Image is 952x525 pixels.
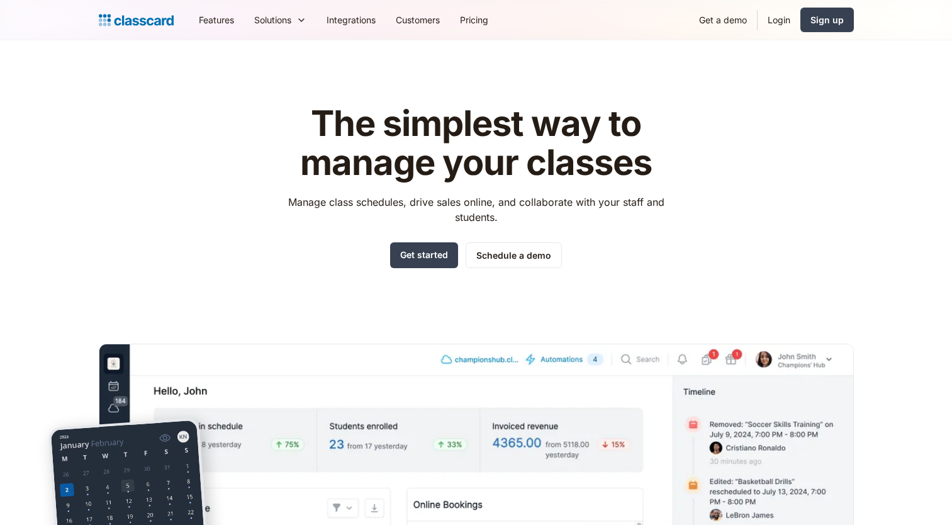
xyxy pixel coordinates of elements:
h1: The simplest way to manage your classes [276,104,676,182]
div: Solutions [244,6,316,34]
a: Schedule a demo [466,242,562,268]
a: Customers [386,6,450,34]
a: Get started [390,242,458,268]
a: Integrations [316,6,386,34]
a: Login [758,6,800,34]
a: Sign up [800,8,854,32]
div: Sign up [810,13,844,26]
p: Manage class schedules, drive sales online, and collaborate with your staff and students. [276,195,676,225]
a: Features [189,6,244,34]
a: Get a demo [689,6,757,34]
a: Pricing [450,6,498,34]
a: home [99,11,174,29]
div: Solutions [254,13,291,26]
